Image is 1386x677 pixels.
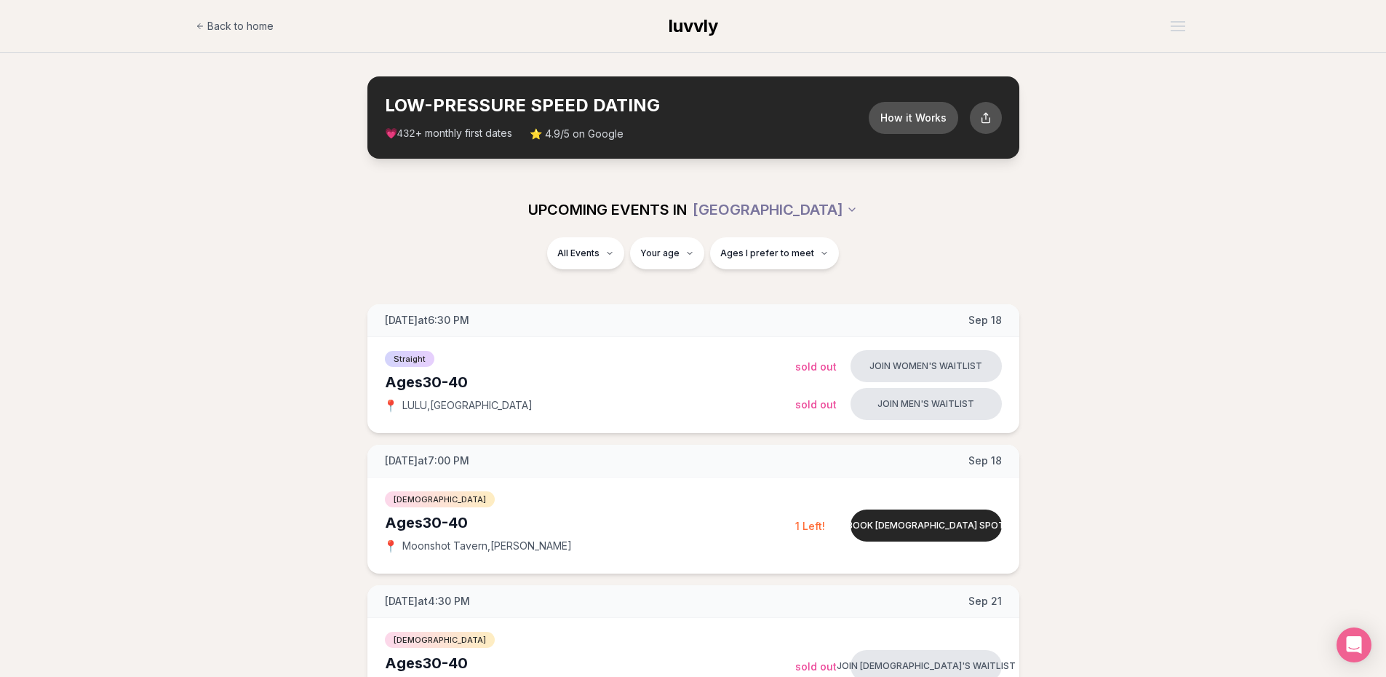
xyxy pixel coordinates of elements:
h2: LOW-PRESSURE SPEED DATING [385,94,869,117]
button: Your age [630,237,704,269]
button: How it Works [869,102,958,134]
span: Moonshot Tavern , [PERSON_NAME] [402,539,572,553]
span: luvvly [669,15,718,36]
button: Join women's waitlist [851,350,1002,382]
span: [DATE] at 7:00 PM [385,454,469,468]
span: LULU , [GEOGRAPHIC_DATA] [402,398,533,413]
span: Sep 18 [968,454,1002,468]
span: All Events [557,248,600,259]
a: luvvly [669,15,718,38]
span: 1 Left! [795,520,825,532]
span: [DEMOGRAPHIC_DATA] [385,632,495,648]
span: ⭐ 4.9/5 on Google [530,127,624,141]
div: Ages 30-40 [385,653,795,673]
span: 💗 + monthly first dates [385,126,512,141]
span: 432 [397,128,415,140]
span: Sep 18 [968,313,1002,328]
span: Back to home [207,19,274,33]
span: Your age [640,248,680,259]
button: All Events [547,237,624,269]
span: Ages I prefer to meet [720,248,814,259]
div: Ages 30-40 [385,512,795,533]
span: UPCOMING EVENTS IN [528,199,687,220]
span: Straight [385,351,434,367]
span: [DATE] at 4:30 PM [385,594,470,609]
div: Open Intercom Messenger [1337,627,1371,662]
span: [DATE] at 6:30 PM [385,313,469,328]
button: Ages I prefer to meet [710,237,839,269]
span: Sep 21 [968,594,1002,609]
button: [GEOGRAPHIC_DATA] [693,194,858,226]
span: Sold Out [795,360,837,373]
span: 📍 [385,400,397,411]
a: Back to home [196,12,274,41]
button: Book [DEMOGRAPHIC_DATA] spot [851,510,1002,542]
button: Join men's waitlist [851,388,1002,420]
span: 📍 [385,540,397,552]
button: Open menu [1165,15,1191,37]
span: Sold Out [795,660,837,673]
span: Sold Out [795,398,837,411]
div: Ages 30-40 [385,372,795,392]
span: [DEMOGRAPHIC_DATA] [385,491,495,507]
